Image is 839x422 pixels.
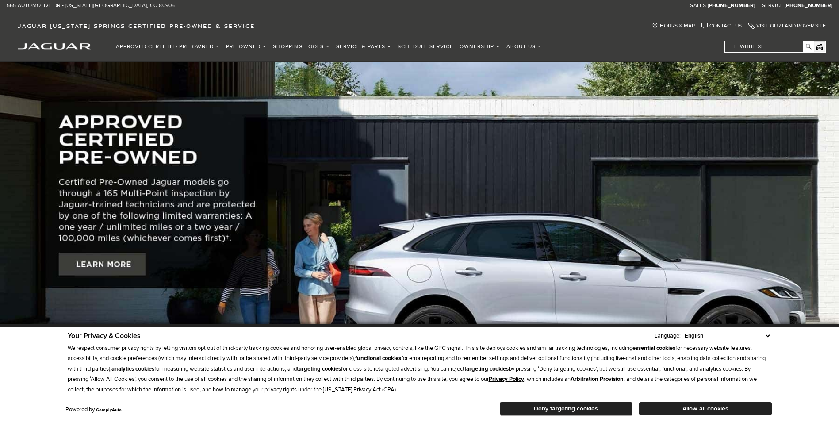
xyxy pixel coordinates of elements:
strong: functional cookies [355,355,401,362]
span: Jaguar [US_STATE] Springs Certified Pre-Owned & Service [18,23,255,29]
a: [PHONE_NUMBER] [708,2,755,9]
a: Shopping Tools [270,39,333,54]
a: Visit Our Land Rover Site [748,23,826,29]
img: Jaguar [18,43,91,50]
a: ComplyAuto [96,407,122,413]
a: Pre-Owned [223,39,270,54]
div: Language: [655,333,681,339]
nav: Main Navigation [113,39,545,54]
select: Language Select [682,331,772,340]
a: Hours & Map [652,23,695,29]
a: Service & Parts [333,39,395,54]
span: Service [762,2,783,9]
a: Ownership [456,39,503,54]
a: 565 Automotive Dr • [US_STATE][GEOGRAPHIC_DATA], CO 80905 [7,2,175,9]
a: Jaguar [US_STATE] Springs Certified Pre-Owned & Service [13,23,259,29]
a: About Us [503,39,545,54]
div: Powered by [65,407,122,413]
strong: targeting cookies [464,365,509,372]
a: Schedule Service [395,39,456,54]
strong: analytics cookies [111,365,154,372]
button: Deny targeting cookies [500,402,632,416]
p: We respect consumer privacy rights by letting visitors opt out of third-party tracking cookies an... [68,343,772,395]
strong: essential cookies [632,345,675,352]
span: Sales [690,2,706,9]
a: [PHONE_NUMBER] [785,2,832,9]
a: Approved Certified Pre-Owned [113,39,223,54]
strong: Arbitration Provision [571,376,624,383]
input: i.e. White XE [725,41,813,52]
strong: targeting cookies [297,365,341,372]
button: Allow all cookies [639,402,772,415]
a: Contact Us [701,23,742,29]
span: Your Privacy & Cookies [68,331,141,340]
a: Privacy Policy [489,376,524,383]
a: jaguar [18,42,91,50]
